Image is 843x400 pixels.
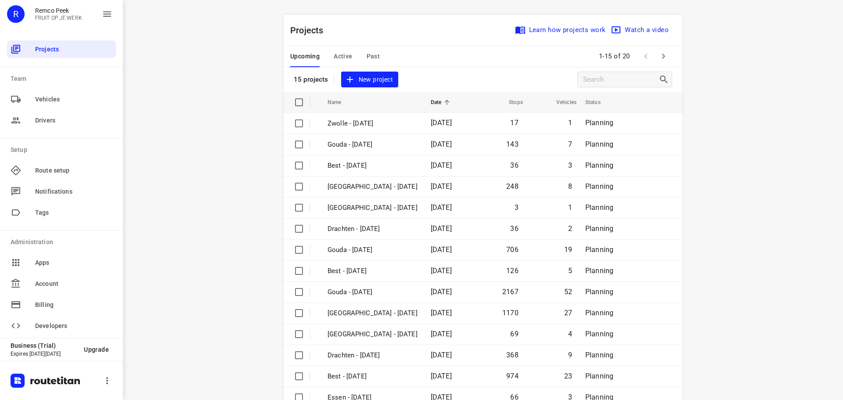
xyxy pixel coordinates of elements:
div: Billing [7,296,116,314]
span: Planning [585,309,613,317]
span: Upgrade [84,346,109,353]
span: Date [431,97,453,108]
span: Planning [585,203,613,212]
div: Drivers [7,112,116,129]
span: Next Page [655,47,672,65]
span: Planning [585,372,613,380]
span: 1-15 of 20 [595,47,634,66]
span: 143 [506,140,519,148]
span: 4 [568,330,572,338]
span: Planning [585,245,613,254]
span: Planning [585,119,613,127]
span: [DATE] [431,161,452,169]
p: Business (Trial) [11,342,77,349]
span: Planning [585,330,613,338]
p: FRUIT OP JE WERK [35,15,82,21]
p: Drachten - Thursday [328,224,418,234]
span: [DATE] [431,372,452,380]
div: R [7,5,25,23]
span: [DATE] [431,309,452,317]
p: Zwolle - Wednesday [328,308,418,318]
p: Team [11,74,116,83]
span: [DATE] [431,224,452,233]
p: Antwerpen - Thursday [328,203,418,213]
button: New project [341,72,398,88]
span: 1170 [502,309,519,317]
span: Tags [35,208,112,217]
p: Zwolle - Friday [328,119,418,129]
span: 1 [568,203,572,212]
span: Planning [585,351,613,359]
span: 3 [515,203,519,212]
span: Apps [35,258,112,267]
span: [DATE] [431,245,452,254]
span: Billing [35,300,112,310]
span: 19 [564,245,572,254]
p: 15 projects [294,76,328,83]
span: 17 [510,119,518,127]
span: 69 [510,330,518,338]
span: 126 [506,267,519,275]
div: Account [7,275,116,292]
span: Upcoming [290,51,320,62]
span: Past [367,51,380,62]
span: Notifications [35,187,112,196]
div: Developers [7,317,116,335]
span: 3 [568,161,572,169]
div: Route setup [7,162,116,179]
span: 36 [510,224,518,233]
button: Upgrade [77,342,116,357]
span: Planning [585,161,613,169]
span: 5 [568,267,572,275]
div: Apps [7,254,116,271]
span: 52 [564,288,572,296]
p: Best - Thursday [328,266,418,276]
span: 7 [568,140,572,148]
span: 2 [568,224,572,233]
span: Developers [35,321,112,331]
span: 2167 [502,288,519,296]
span: 36 [510,161,518,169]
p: Antwerpen - Wednesday [328,329,418,339]
span: Drivers [35,116,112,125]
p: Setup [11,145,116,155]
span: 1 [568,119,572,127]
span: Vehicles [35,95,112,104]
span: [DATE] [431,119,452,127]
div: Projects [7,40,116,58]
span: 9 [568,351,572,359]
p: Best - Friday [328,161,418,171]
p: Gouda - Thursday [328,245,418,255]
div: Notifications [7,183,116,200]
span: Projects [35,45,112,54]
p: Gouda - Wednesday [328,287,418,297]
span: 706 [506,245,519,254]
p: Remco Peek [35,7,82,14]
span: Planning [585,182,613,191]
span: Route setup [35,166,112,175]
span: Planning [585,224,613,233]
span: 8 [568,182,572,191]
div: Vehicles [7,90,116,108]
span: Active [334,51,352,62]
span: Stops [497,97,523,108]
span: Name [328,97,353,108]
p: Projects [290,24,331,37]
span: [DATE] [431,140,452,148]
span: 248 [506,182,519,191]
span: 368 [506,351,519,359]
span: 23 [564,372,572,380]
span: Vehicles [545,97,576,108]
p: [GEOGRAPHIC_DATA] - [DATE] [328,182,418,192]
p: Administration [11,238,116,247]
input: Search projects [583,73,659,86]
span: [DATE] [431,351,452,359]
span: Planning [585,288,613,296]
div: Search [659,74,672,85]
span: [DATE] [431,288,452,296]
span: Status [585,97,612,108]
span: [DATE] [431,203,452,212]
span: 974 [506,372,519,380]
span: Planning [585,140,613,148]
span: Planning [585,267,613,275]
